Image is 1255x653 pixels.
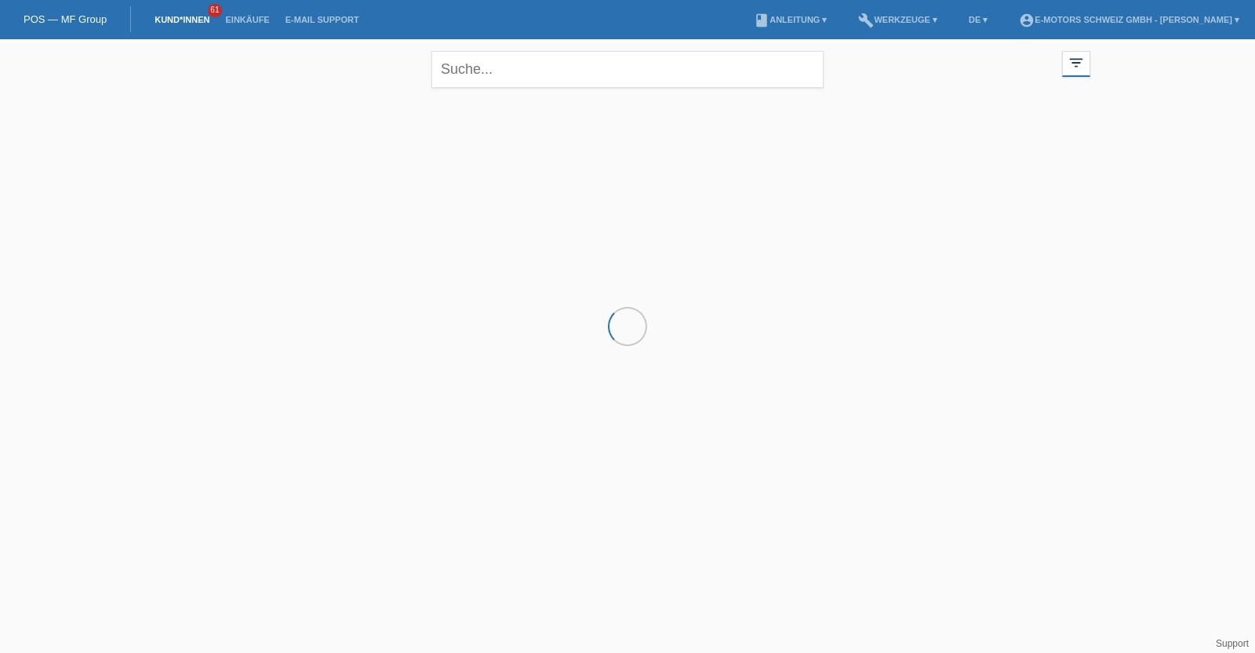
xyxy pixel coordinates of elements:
[858,13,874,28] i: build
[746,15,835,24] a: bookAnleitung ▾
[431,51,824,88] input: Suche...
[961,15,995,24] a: DE ▾
[754,13,769,28] i: book
[1011,15,1247,24] a: account_circleE-Motors Schweiz GmbH - [PERSON_NAME] ▾
[217,15,277,24] a: Einkäufe
[1019,13,1035,28] i: account_circle
[1068,54,1085,71] i: filter_list
[147,15,217,24] a: Kund*innen
[1216,638,1249,649] a: Support
[278,15,367,24] a: E-Mail Support
[24,13,107,25] a: POS — MF Group
[208,4,222,17] span: 61
[850,15,945,24] a: buildWerkzeuge ▾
